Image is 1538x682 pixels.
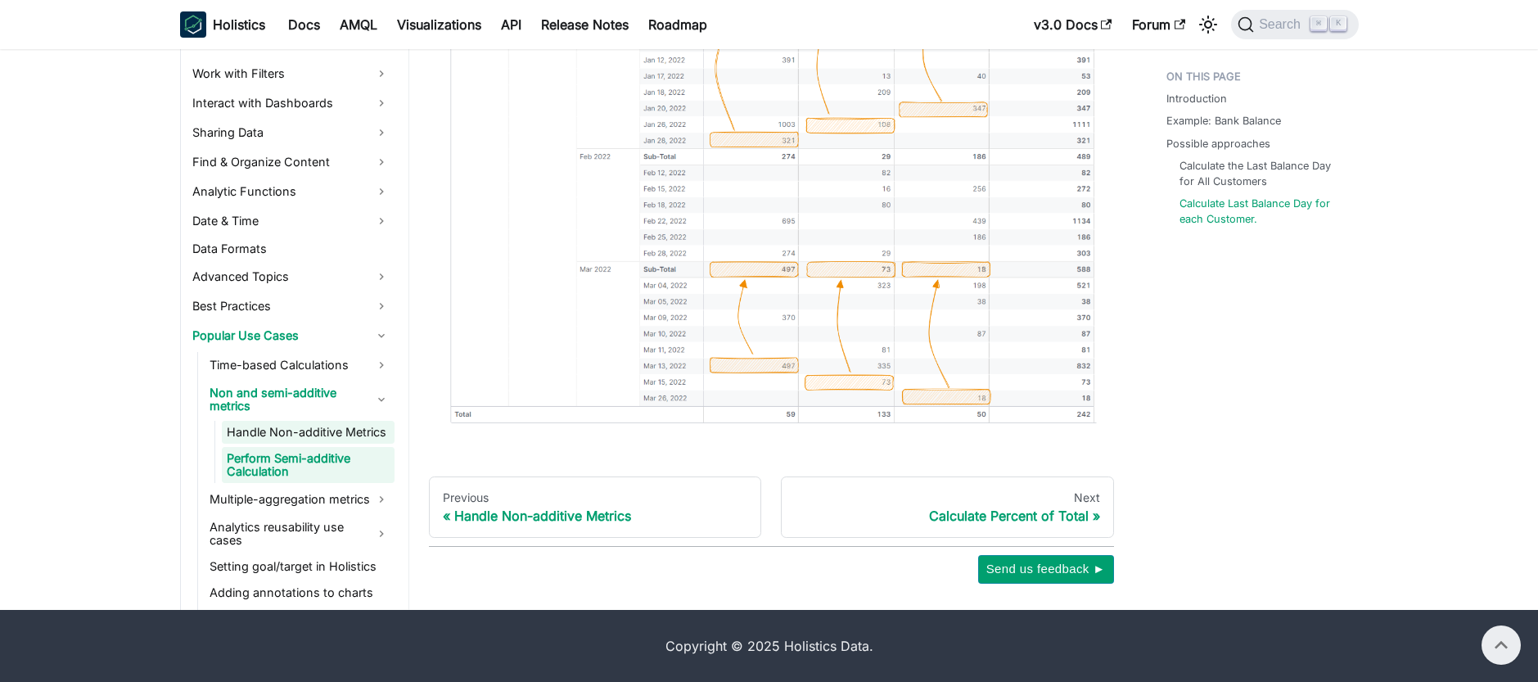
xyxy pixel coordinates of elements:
a: Possible approaches [1166,136,1270,151]
a: Roadmap [638,11,717,38]
a: Popular Use Cases [187,323,395,349]
a: Visualizations [387,11,491,38]
a: Date & Time [187,208,395,234]
div: Next [795,490,1100,505]
a: Data Formats [187,237,395,260]
button: Send us feedback ► [978,555,1114,583]
span: Send us feedback ► [986,558,1106,580]
b: Holistics [213,15,265,34]
img: Holistics [180,11,206,38]
a: Adding annotations to charts [205,581,395,604]
kbd: ⌘ [1310,16,1327,31]
a: Setting goal/target in Holistics [205,555,395,578]
div: Handle Non-additive Metrics [443,508,748,524]
a: AMQL [330,11,387,38]
div: Copyright © 2025 Holistics Data. [249,636,1290,656]
nav: Docs pages [429,476,1114,539]
a: Find & Organize Content [187,149,395,175]
a: Calculate Last Balance Day for each Customer. [1179,196,1342,227]
div: Previous [443,490,748,505]
a: Multiple-aggregation metrics [205,486,395,513]
a: NextCalculate Percent of Total [781,476,1114,539]
a: Analyze Customer Order Frequency [205,607,395,644]
a: Perform Semi-additive Calculation [222,447,395,483]
a: Non and semi-additive metrics [205,382,395,418]
a: HolisticsHolistics [180,11,265,38]
a: Docs [278,11,330,38]
a: Calculate the Last Balance Day for All Customers [1179,158,1342,189]
kbd: K [1330,16,1346,31]
a: Best Practices [187,293,395,319]
button: Scroll back to top [1482,626,1521,665]
a: v3.0 Docs [1024,11,1122,38]
a: Work with Filters [187,61,395,87]
a: Analytics reusability use cases [205,516,395,552]
a: API [491,11,531,38]
a: Time-based Calculations [205,352,395,378]
button: Search (Command+K) [1231,10,1358,39]
a: Forum [1122,11,1195,38]
a: Introduction [1166,91,1227,106]
a: Advanced Topics [187,264,395,290]
a: Analytic Functions [187,178,395,205]
button: Switch between dark and light mode (currently light mode) [1195,11,1221,38]
a: Sharing Data [187,120,395,146]
div: Calculate Percent of Total [795,508,1100,524]
a: Interact with Dashboards [187,90,395,116]
a: Handle Non-additive Metrics [222,421,395,444]
a: Release Notes [531,11,638,38]
a: Example: Bank Balance [1166,113,1281,129]
span: Search [1254,17,1310,32]
a: PreviousHandle Non-additive Metrics [429,476,762,539]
